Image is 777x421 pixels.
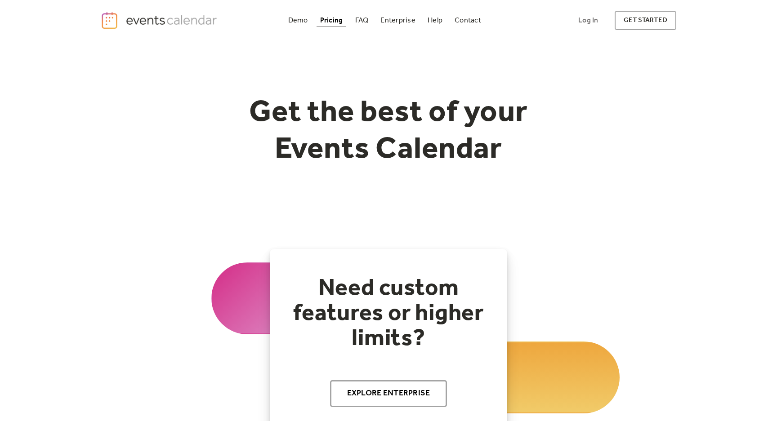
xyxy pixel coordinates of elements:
[352,14,372,27] a: FAQ
[569,11,607,30] a: Log In
[428,18,442,23] div: Help
[288,276,489,351] h2: Need custom features or higher limits?
[615,11,676,30] a: get started
[216,95,561,168] h1: Get the best of your Events Calendar
[317,14,347,27] a: Pricing
[288,18,308,23] div: Demo
[355,18,369,23] div: FAQ
[451,14,485,27] a: Contact
[380,18,415,23] div: Enterprise
[377,14,419,27] a: Enterprise
[424,14,446,27] a: Help
[455,18,481,23] div: Contact
[320,18,343,23] div: Pricing
[285,14,312,27] a: Demo
[330,380,447,407] a: Explore Enterprise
